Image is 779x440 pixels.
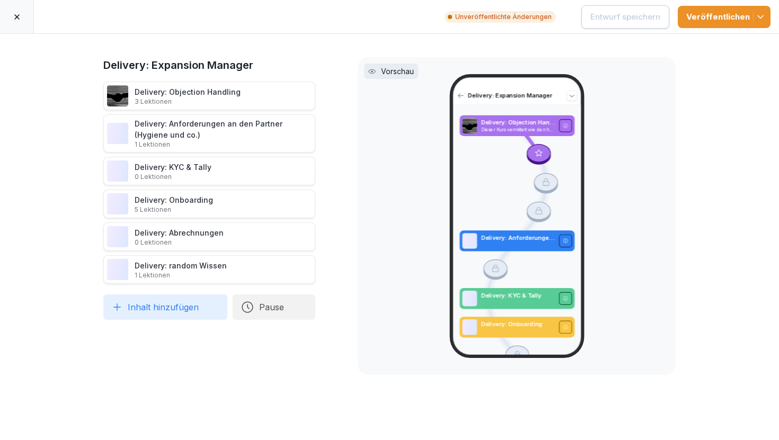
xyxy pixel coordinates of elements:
p: Delivery: KYC & Tally [481,291,555,300]
p: Delivery: Anforderungen an den Partner (Hygiene und co.) [481,234,555,243]
img: uim5gx7fz7npk6ooxrdaio0l.png [462,118,476,134]
img: mpfmley57t9j09lh7hbj74ms.png [107,259,128,280]
div: Delivery: Onboarding [135,194,213,214]
p: 1 Lektionen [135,271,227,280]
p: Delivery: Onboarding [481,320,555,329]
div: Delivery: random Wissen [135,260,227,280]
div: Delivery: Abrechnungen [135,227,224,247]
div: Delivery: Abrechnungen0 Lektionen [103,222,315,251]
div: Delivery: Onboarding5 Lektionen [103,190,315,218]
button: Entwurf speichern [581,5,669,29]
div: Delivery: KYC & Tally [135,161,211,181]
p: 0 Lektionen [135,173,211,181]
p: Unveröffentlichte Änderungen [445,11,556,23]
p: 5 Lektionen [135,205,213,214]
div: Veröffentlichen [686,11,762,23]
div: Delivery: random Wissen1 Lektionen [103,255,315,284]
button: Pause [233,294,315,320]
p: 3 Lektionen [135,97,241,106]
p: 1 Lektionen [135,140,312,149]
div: Delivery: Objection Handling [135,86,241,106]
div: Delivery: Anforderungen an den Partner (Hygiene und co.) [135,118,312,149]
div: Entwurf speichern [590,11,660,23]
div: Delivery: Anforderungen an den Partner (Hygiene und co.)1 Lektionen [103,114,315,152]
p: Dieser Kurs vermittelt wie den häufigsten Einwänden potenzieller Partner umzugehen und diese erfo... [481,127,555,133]
p: Delivery: Expansion Manager [467,92,563,100]
p: Delivery: Objection Handling [481,119,555,127]
div: Delivery: Objection Handling3 Lektionen [103,82,315,110]
button: Veröffentlichen [678,6,771,28]
div: Delivery: KYC & Tally0 Lektionen [103,157,315,185]
h1: Delivery: Expansion Manager [103,57,315,73]
p: Vorschau [381,66,414,77]
button: Inhalt hinzufügen [103,294,227,320]
img: uim5gx7fz7npk6ooxrdaio0l.png [107,85,128,106]
p: 0 Lektionen [135,238,224,247]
